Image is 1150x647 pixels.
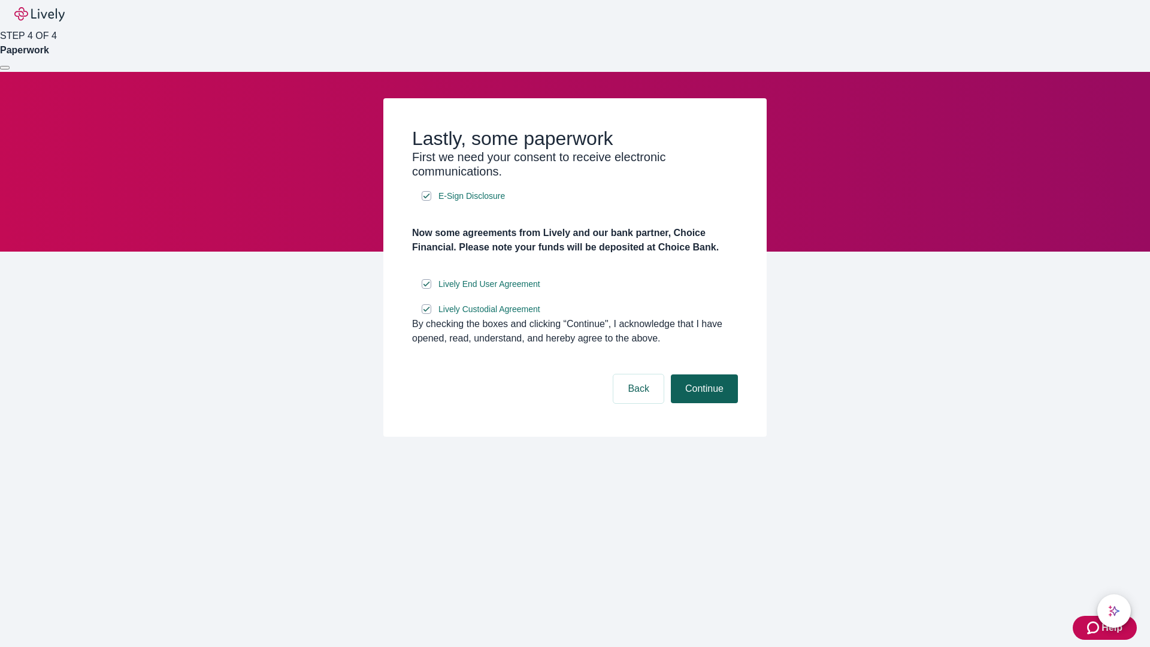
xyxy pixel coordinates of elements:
[436,189,507,204] a: e-sign disclosure document
[438,303,540,316] span: Lively Custodial Agreement
[671,374,738,403] button: Continue
[412,317,738,346] div: By checking the boxes and clicking “Continue", I acknowledge that I have opened, read, understand...
[1101,621,1122,635] span: Help
[14,7,65,22] img: Lively
[1108,605,1120,617] svg: Lively AI Assistant
[438,190,505,202] span: E-Sign Disclosure
[1087,621,1101,635] svg: Zendesk support icon
[1097,594,1131,628] button: chat
[412,226,738,255] h4: Now some agreements from Lively and our bank partner, Choice Financial. Please note your funds wi...
[412,150,738,179] h3: First we need your consent to receive electronic communications.
[436,302,543,317] a: e-sign disclosure document
[436,277,543,292] a: e-sign disclosure document
[613,374,664,403] button: Back
[438,278,540,291] span: Lively End User Agreement
[412,127,738,150] h2: Lastly, some paperwork
[1073,616,1137,640] button: Zendesk support iconHelp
